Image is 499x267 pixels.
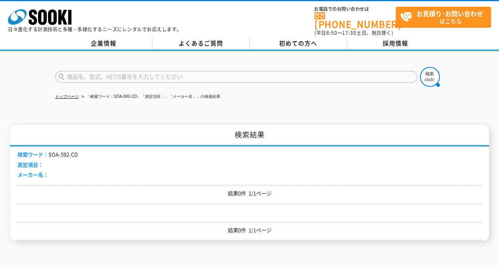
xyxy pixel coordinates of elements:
p: 結果0件 1/1ページ [17,189,482,198]
p: 日々進化する計測技術と多種・多様化するニーズにレンタルでお応えします。 [8,27,182,32]
span: はこちら [400,7,491,27]
a: よくあるご質問 [152,38,250,50]
a: 初めての方へ [250,38,347,50]
a: お見積り･お問い合わせはこちら [396,7,491,28]
span: メーカー名： [17,171,48,178]
span: 測定項目： [17,161,43,168]
li: 「検索ワード：SOA-592-CD」「測定項目：」「メーカー名：」の検索結果 [80,93,221,101]
span: 検索ワード： [17,151,48,158]
strong: お見積り･お問い合わせ [416,9,483,18]
a: 採用情報 [347,38,444,50]
span: 17:30 [342,29,356,36]
a: [PHONE_NUMBER] [314,12,396,29]
h1: 検索結果 [10,125,489,147]
span: 初めての方へ [279,39,317,48]
a: トップページ [55,94,79,99]
span: 8:50 [326,29,337,36]
img: btn_search.png [420,67,440,87]
input: 商品名、型式、NETIS番号を入力してください [55,71,418,83]
span: (平日 ～ 土日、祝日除く) [314,29,393,36]
a: 企業情報 [55,38,152,50]
li: SOA-592-CD [17,151,78,159]
span: お電話でのお問い合わせは [314,7,396,11]
p: 結果0件 1/1ページ [17,226,482,235]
